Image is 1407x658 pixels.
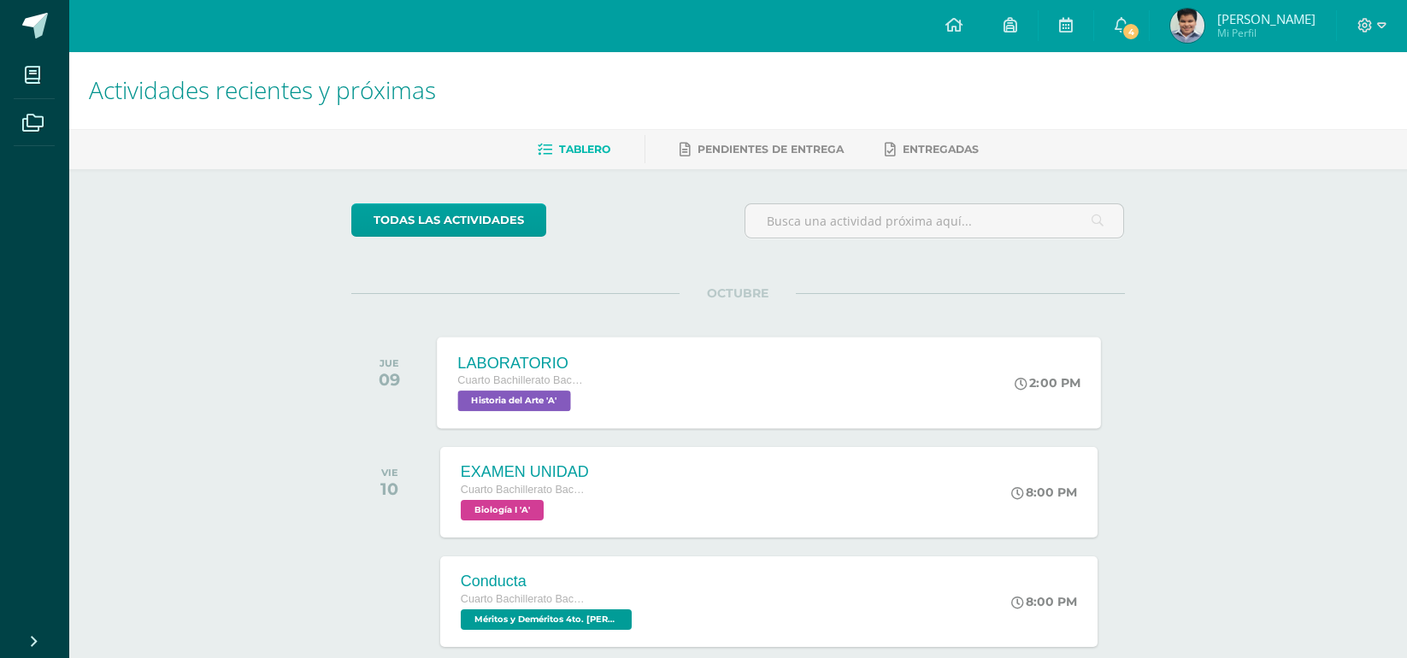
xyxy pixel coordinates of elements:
div: 8:00 PM [1011,485,1077,500]
a: Entregadas [885,136,979,163]
span: Mi Perfil [1217,26,1316,40]
span: Cuarto Bachillerato Bachillerato en CCLL con Orientación en Diseño Gráfico [457,374,587,386]
span: Cuarto Bachillerato Bachillerato en CCLL con Orientación en Diseño Gráfico [461,593,589,605]
span: Pendientes de entrega [698,143,844,156]
input: Busca una actividad próxima aquí... [745,204,1124,238]
span: Méritos y Deméritos 4to. Bach. en CCLL. con Orientación en Diseño Gráfico "A" 'A' [461,609,632,630]
a: Tablero [538,136,610,163]
a: Pendientes de entrega [680,136,844,163]
a: todas las Actividades [351,203,546,237]
div: 09 [379,369,400,390]
span: Tablero [559,143,610,156]
span: 4 [1121,22,1140,41]
span: [PERSON_NAME] [1217,10,1316,27]
div: LABORATORIO [457,354,587,372]
span: Biología I 'A' [461,500,544,520]
img: 6fb64b74ec16dce890e35dc6775cabd8.png [1170,9,1204,43]
span: Cuarto Bachillerato Bachillerato en CCLL con Orientación en Diseño Gráfico [461,484,589,496]
div: 2:00 PM [1015,375,1080,391]
div: Conducta [461,573,636,590]
div: VIE [380,467,398,479]
div: EXAMEN UNIDAD [461,463,589,481]
span: Actividades recientes y próximas [89,73,436,106]
div: JUE [379,357,400,369]
span: Entregadas [903,143,979,156]
span: Historia del Arte 'A' [457,391,570,411]
div: 10 [380,479,398,499]
span: OCTUBRE [680,285,796,301]
div: 8:00 PM [1011,594,1077,609]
